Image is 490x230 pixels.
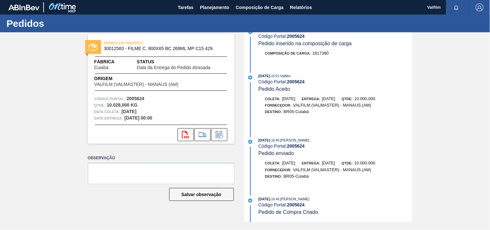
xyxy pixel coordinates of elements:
[476,4,484,11] img: Logout
[282,161,296,165] span: [DATE]
[248,76,252,79] img: atual
[94,109,120,115] span: Data coleta:
[446,3,467,12] button: Notificações
[169,188,234,201] button: Salvar observação
[248,199,252,203] img: atual
[94,65,109,70] span: Cuiabá
[322,96,335,101] span: [DATE]
[121,109,136,114] strong: [DATE]
[293,167,371,172] span: VALFILM (VALMASTER) - MANAUS (AM)
[270,139,279,142] span: - 16:46
[194,128,211,141] div: Ir para Composição de Carga
[94,75,197,82] span: Origem
[258,138,270,142] span: [DATE]
[137,65,211,70] span: Data da Entrega do Pedido Atrasada
[312,51,329,56] span: 1817380
[137,58,228,65] span: Status
[322,161,335,165] span: [DATE]
[342,161,353,165] span: Qtde:
[354,161,375,165] span: 10.000,000
[248,140,252,144] img: atual
[258,86,290,92] span: Pedido Aceito
[125,115,152,120] strong: [DATE] 00:00
[287,143,305,149] strong: 2005624
[287,79,305,84] strong: 2005624
[342,97,353,101] span: Qtde:
[279,74,291,78] span: : Valfilm
[279,138,310,142] span: : [PERSON_NAME]
[287,202,305,207] strong: 2005624
[258,41,352,46] span: Pedido inserido na composição de carga
[178,128,194,141] div: Abrir arquivo PDF
[94,96,125,102] span: Código Portal:
[258,209,318,215] span: Pedido de Compra Criado
[258,143,412,149] div: Código Portal:
[265,103,292,107] span: Fornecedor:
[94,102,105,109] span: Qtde :
[265,110,282,114] span: Destino:
[6,20,121,27] h1: Pedidos
[127,96,144,101] strong: 2005624
[94,115,123,121] span: Data entrega:
[302,161,320,165] span: Entrega:
[94,82,179,87] span: VALFILM (VALMASTER) - MANAUS (AM)
[290,4,312,11] span: Relatórios
[282,96,296,101] span: [DATE]
[89,43,97,51] img: status
[265,168,292,172] span: Fornecedor:
[258,197,270,201] span: [DATE]
[258,74,270,78] span: [DATE]
[265,97,281,101] span: Coleta:
[265,174,282,178] span: Destino:
[236,4,284,11] span: Composição de Carga
[94,58,129,65] span: Fábrica
[293,103,371,108] span: VALFILM (VALMASTER) - MANAUS (AM)
[287,34,305,39] strong: 2005624
[354,96,375,101] span: 10.000,000
[284,109,309,114] span: BR05-Cuiabá
[258,79,412,84] div: Código Portal:
[270,197,279,201] span: - 16:46
[211,128,227,141] div: Informar alteração no pedido
[302,97,320,101] span: Entrega:
[258,151,294,156] span: Pedido enviado
[88,153,235,163] label: Observação
[200,4,229,11] span: Planejamento
[104,40,194,46] span: PEDIDO EM TRÂNSITO
[8,5,39,10] img: TNhmsLtSVTkK8tSr43FrP2fwEKptu5GPRR3wAAAABJRU5ErkJggg==
[258,34,412,39] div: Código Portal:
[265,51,311,55] span: Composição de Carga :
[178,4,193,11] span: Tarefas
[107,102,138,108] strong: 10.028,000 KG
[279,197,310,201] span: : [PERSON_NAME]
[104,46,221,51] span: 30012583 - FILME C. 800X65 BC 269ML MP C15 429
[284,174,309,179] span: BR05-Cuiabá
[258,202,412,207] div: Código Portal:
[265,161,281,165] span: Coleta:
[270,74,279,78] span: - 15:01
